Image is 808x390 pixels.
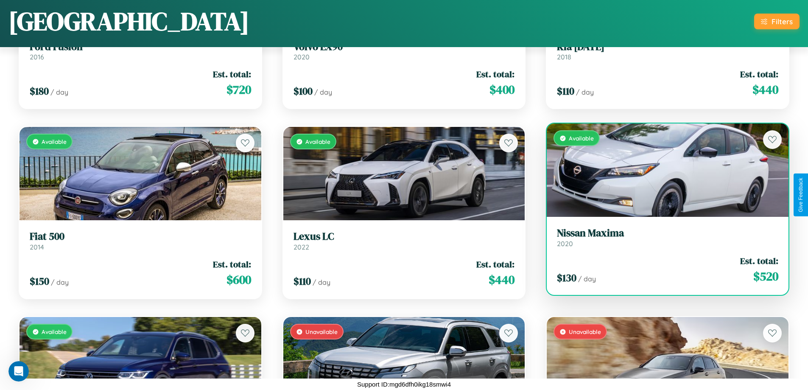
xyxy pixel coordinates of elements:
a: Fiat 5002014 [30,230,251,251]
span: 2020 [294,53,310,61]
span: / day [578,275,596,283]
span: Est. total: [740,255,778,267]
span: $ 180 [30,84,49,98]
span: 2022 [294,243,309,251]
span: Available [42,328,67,335]
p: Support ID: mgd6dfh0ikg18smwi4 [357,379,451,390]
iframe: Intercom live chat [8,361,29,382]
span: Est. total: [740,68,778,80]
span: 2020 [557,239,573,248]
h3: Nissan Maxima [557,227,778,239]
span: Available [42,138,67,145]
span: $ 130 [557,271,576,285]
span: / day [50,88,68,96]
div: Give Feedback [798,178,804,212]
span: / day [576,88,594,96]
span: 2018 [557,53,571,61]
a: Kia [DATE]2018 [557,41,778,62]
span: Est. total: [476,68,514,80]
h3: Lexus LC [294,230,515,243]
span: / day [314,88,332,96]
span: Available [305,138,330,145]
span: 2016 [30,53,44,61]
div: Filters [772,17,793,26]
span: 2014 [30,243,44,251]
span: $ 600 [226,271,251,288]
a: Lexus LC2022 [294,230,515,251]
span: Est. total: [213,258,251,270]
span: $ 720 [226,81,251,98]
h1: [GEOGRAPHIC_DATA] [8,4,249,39]
span: $ 110 [294,274,311,288]
span: $ 100 [294,84,313,98]
a: Nissan Maxima2020 [557,227,778,248]
span: $ 440 [489,271,514,288]
span: Est. total: [213,68,251,80]
a: Ford Fusion2016 [30,41,251,62]
span: $ 440 [752,81,778,98]
span: Est. total: [476,258,514,270]
span: $ 110 [557,84,574,98]
span: $ 150 [30,274,49,288]
span: Available [569,135,594,142]
h3: Fiat 500 [30,230,251,243]
span: / day [313,278,330,286]
span: / day [51,278,69,286]
button: Filters [754,14,800,29]
a: Volvo EX902020 [294,41,515,62]
span: $ 520 [753,268,778,285]
span: $ 400 [489,81,514,98]
span: Unavailable [305,328,338,335]
span: Unavailable [569,328,601,335]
